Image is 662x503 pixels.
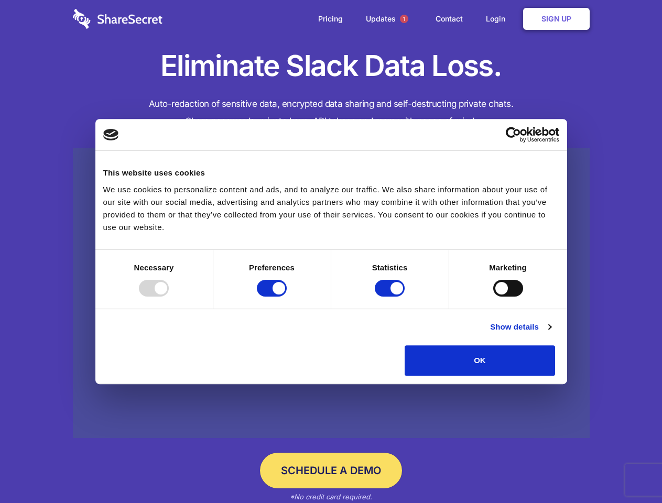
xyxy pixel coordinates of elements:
strong: Preferences [249,263,295,272]
strong: Marketing [489,263,527,272]
button: OK [405,345,555,376]
strong: Statistics [372,263,408,272]
a: Login [475,3,521,35]
a: Schedule a Demo [260,453,402,488]
div: We use cookies to personalize content and ads, and to analyze our traffic. We also share informat... [103,183,559,234]
h1: Eliminate Slack Data Loss. [73,47,590,85]
div: This website uses cookies [103,167,559,179]
a: Wistia video thumbnail [73,148,590,439]
img: logo [103,129,119,140]
a: Pricing [308,3,353,35]
a: Show details [490,321,551,333]
h4: Auto-redaction of sensitive data, encrypted data sharing and self-destructing private chats. Shar... [73,95,590,130]
a: Usercentrics Cookiebot - opens in a new window [468,127,559,143]
span: 1 [400,15,408,23]
a: Sign Up [523,8,590,30]
em: *No credit card required. [290,493,372,501]
img: logo-wordmark-white-trans-d4663122ce5f474addd5e946df7df03e33cb6a1c49d2221995e7729f52c070b2.svg [73,9,162,29]
a: Contact [425,3,473,35]
strong: Necessary [134,263,174,272]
